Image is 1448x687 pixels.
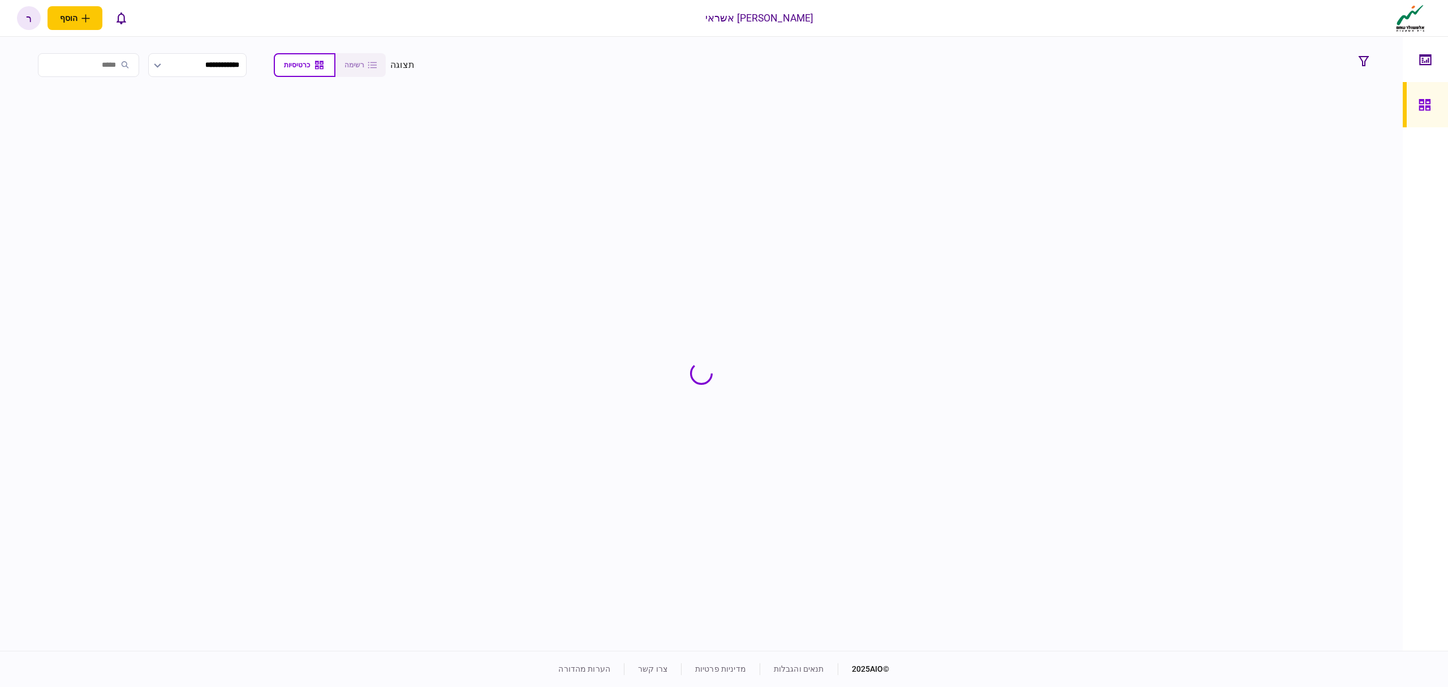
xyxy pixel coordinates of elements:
button: רשימה [335,53,386,77]
a: מדיניות פרטיות [695,664,746,673]
a: תנאים והגבלות [774,664,824,673]
button: ר [17,6,41,30]
div: תצוגה [390,58,415,72]
span: רשימה [344,61,364,69]
a: הערות מהדורה [558,664,610,673]
span: כרטיסיות [284,61,310,69]
button: כרטיסיות [274,53,335,77]
div: © 2025 AIO [838,663,890,675]
button: פתח תפריט להוספת לקוח [48,6,102,30]
button: פתח רשימת התראות [109,6,133,30]
div: [PERSON_NAME] אשראי [705,11,814,25]
a: צרו קשר [638,664,667,673]
img: client company logo [1394,4,1427,32]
